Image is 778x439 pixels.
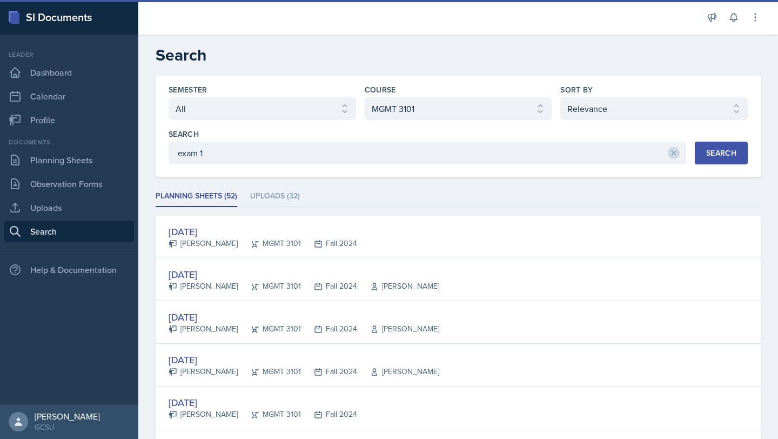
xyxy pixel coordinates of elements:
[35,422,100,433] div: GCSU
[301,409,357,420] div: Fall 2024
[4,149,134,171] a: Planning Sheets
[169,310,439,324] div: [DATE]
[560,84,593,95] label: Sort By
[238,323,301,335] div: MGMT 3101
[357,281,439,292] div: [PERSON_NAME]
[156,186,237,207] li: Planning Sheets (52)
[238,366,301,377] div: MGMT 3101
[169,267,439,282] div: [DATE]
[357,323,439,335] div: [PERSON_NAME]
[169,281,238,292] div: [PERSON_NAME]
[4,50,134,59] div: Leader
[4,85,134,107] a: Calendar
[4,109,134,131] a: Profile
[706,149,736,157] div: Search
[169,395,357,410] div: [DATE]
[169,409,238,420] div: [PERSON_NAME]
[4,197,134,218] a: Uploads
[169,366,238,377] div: [PERSON_NAME]
[169,129,199,139] label: Search
[301,281,357,292] div: Fall 2024
[4,221,134,242] a: Search
[169,224,357,239] div: [DATE]
[169,323,238,335] div: [PERSON_NAME]
[238,281,301,292] div: MGMT 3101
[250,186,300,207] li: Uploads (32)
[238,409,301,420] div: MGMT 3101
[695,142,748,164] button: Search
[357,366,439,377] div: [PERSON_NAME]
[238,238,301,249] div: MGMT 3101
[169,142,686,164] input: Enter search phrase
[365,84,396,95] label: Course
[169,238,238,249] div: [PERSON_NAME]
[169,352,439,367] div: [DATE]
[4,62,134,83] a: Dashboard
[301,323,357,335] div: Fall 2024
[301,366,357,377] div: Fall 2024
[301,238,357,249] div: Fall 2024
[169,84,207,95] label: Semester
[35,411,100,422] div: [PERSON_NAME]
[4,137,134,147] div: Documents
[4,173,134,195] a: Observation Forms
[4,259,134,281] div: Help & Documentation
[156,45,761,65] h2: Search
